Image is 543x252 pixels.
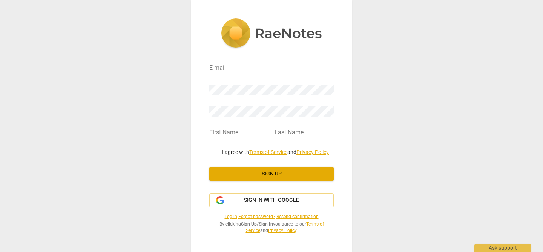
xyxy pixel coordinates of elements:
a: Privacy Policy [296,149,329,155]
a: Resend confirmation [276,214,319,219]
span: Sign up [215,170,328,178]
button: Sign in with Google [209,193,334,207]
a: Forgot password? [238,214,275,219]
a: Terms of Service [246,221,324,233]
span: | | [209,214,334,220]
button: Sign up [209,167,334,181]
span: Sign in with Google [244,197,299,204]
div: Ask support [474,244,531,252]
b: Sign Up [241,221,257,227]
a: Log in [225,214,237,219]
span: I agree with and [222,149,329,155]
span: By clicking / you agree to our and . [209,221,334,234]
a: Privacy Policy [268,228,296,233]
b: Sign In [259,221,273,227]
img: 5ac2273c67554f335776073100b6d88f.svg [221,18,322,49]
a: Terms of Service [249,149,287,155]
